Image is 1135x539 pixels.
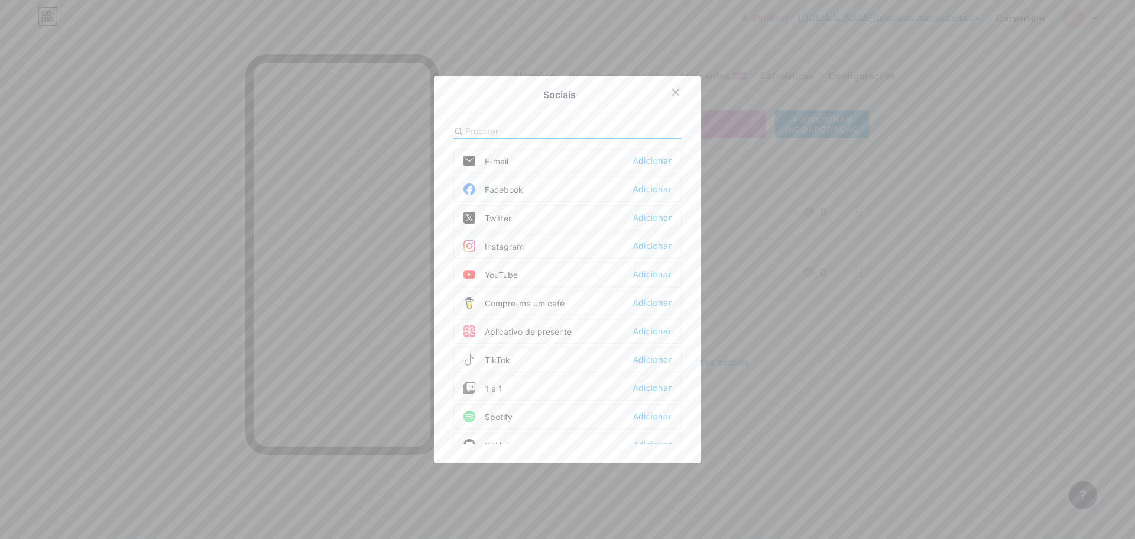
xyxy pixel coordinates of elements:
font: YouTube [485,270,518,280]
font: Adicionar [633,412,672,421]
font: GitHub [485,440,511,450]
font: Adicionar [633,185,672,194]
font: Instagram [485,241,524,251]
font: Compre-me um café [485,298,565,308]
font: E-mail [485,156,508,166]
font: Adicionar [633,298,672,308]
font: Adicionar [633,213,672,222]
font: Twitter [485,213,511,223]
font: Adicionar [633,355,672,364]
font: Aplicativo de presente [485,327,572,337]
font: Facebook [485,185,523,195]
font: Adicionar [633,270,672,279]
font: Adicionar [633,156,672,166]
font: Adicionar [633,241,672,251]
input: Procurar [465,125,596,137]
font: Sociais [543,89,576,101]
font: Spotify [485,412,513,422]
font: TikTok [485,355,510,365]
font: Adicionar [633,383,672,393]
font: Adicionar [633,327,672,336]
font: 1 a 1 [485,383,502,393]
font: Adicionar [633,440,672,450]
